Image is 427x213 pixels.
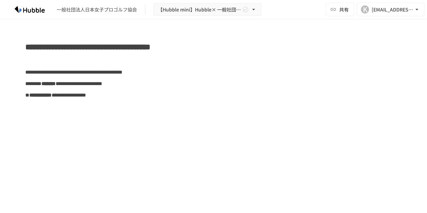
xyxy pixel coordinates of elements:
span: 共有 [339,6,349,13]
div: K [361,5,369,14]
span: 【Hubble mini】Hubble× 一般社団法人日本女子プロゴルフ協会 オンボーディングプロジェクト [158,5,241,14]
button: 共有 [326,3,354,16]
img: HzDRNkGCf7KYO4GfwKnzITak6oVsp5RHeZBEM1dQFiQ [8,4,51,15]
div: [EMAIL_ADDRESS][DOMAIN_NAME] [372,5,414,14]
button: 【Hubble mini】Hubble× 一般社団法人日本女子プロゴルフ協会 オンボーディングプロジェクト [153,3,261,16]
div: 一般社団法人日本女子プロゴルフ協会 [57,6,137,13]
button: K[EMAIL_ADDRESS][DOMAIN_NAME] [357,3,424,16]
